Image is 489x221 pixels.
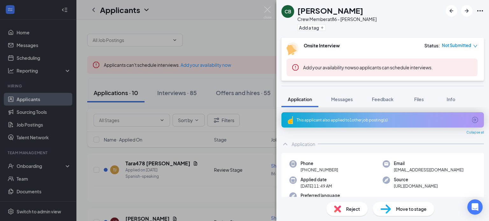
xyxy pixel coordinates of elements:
span: [EMAIL_ADDRESS][DOMAIN_NAME] [394,167,464,173]
span: [DATE] 11:49 AM [301,183,332,189]
span: so applicants can schedule interviews. [303,65,433,70]
span: Preferred language [301,192,340,199]
button: ArrowRight [461,5,472,17]
span: [URL][DOMAIN_NAME] [394,183,438,189]
button: PlusAdd a tag [297,24,326,31]
span: Applied date [301,176,332,183]
div: Crew Member at 86 - [PERSON_NAME] [297,16,377,22]
span: Email [394,160,464,167]
div: Status : [424,42,440,49]
svg: ArrowLeftNew [448,7,455,15]
svg: ArrowCircle [471,116,479,124]
button: Add your availability now [303,64,354,71]
span: Collapse all [466,130,484,135]
svg: ChevronUp [281,140,289,148]
span: Messages [331,96,353,102]
span: Move to stage [396,205,427,212]
div: This applicant also applied to 1 other job posting(s) [297,117,467,123]
span: [PHONE_NUMBER] [301,167,338,173]
div: Application [292,141,315,147]
span: Info [447,96,455,102]
div: Open Intercom Messenger [467,199,483,215]
span: down [473,44,478,48]
span: Reject [346,205,360,212]
span: Feedback [372,96,393,102]
svg: Error [292,64,299,71]
span: Not Submitted [442,42,471,49]
span: Files [414,96,424,102]
svg: Plus [320,26,324,30]
span: Application [288,96,312,102]
span: Source [394,176,438,183]
span: Phone [301,160,338,167]
svg: ArrowRight [463,7,471,15]
b: Onsite Interview [304,43,340,48]
h1: [PERSON_NAME] [297,5,363,16]
button: ArrowLeftNew [446,5,457,17]
svg: Ellipses [476,7,484,15]
div: CB [285,8,291,15]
